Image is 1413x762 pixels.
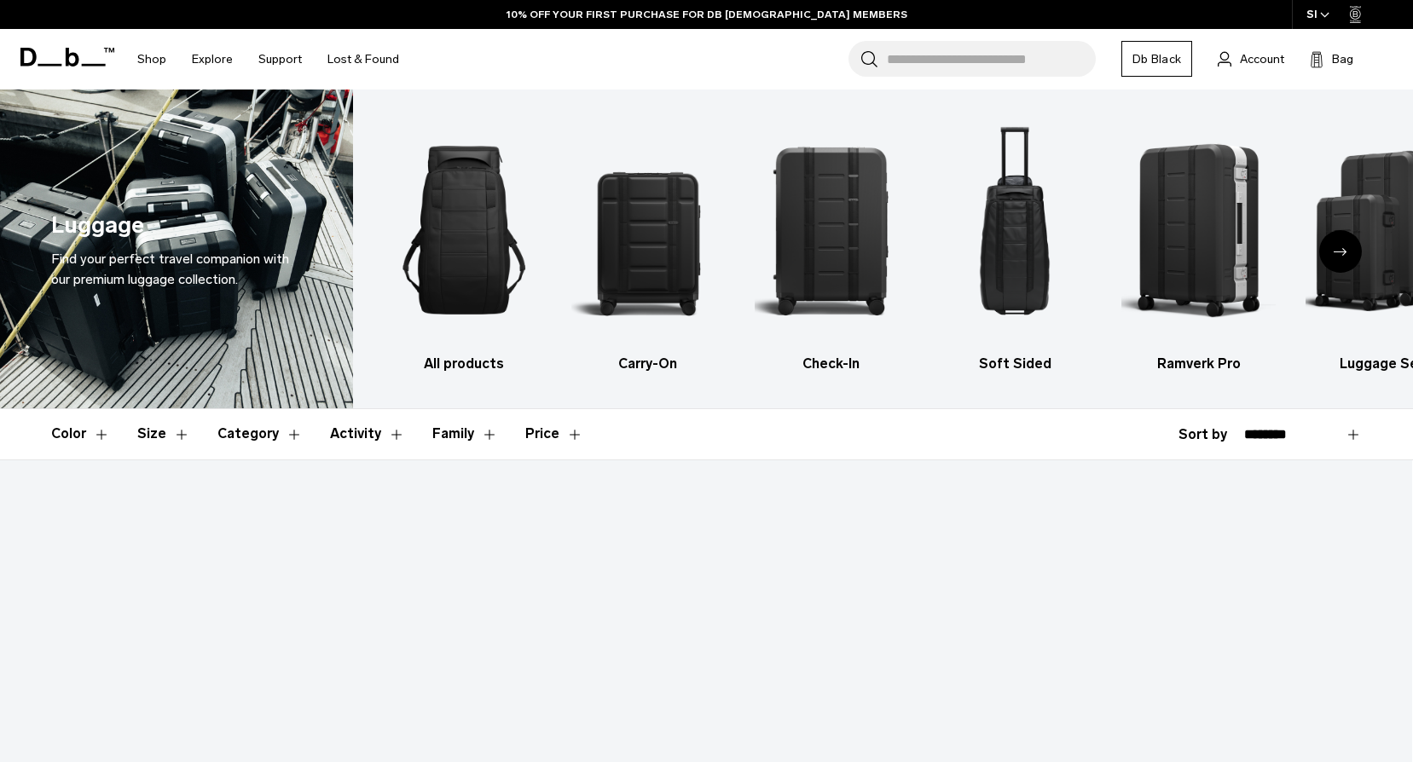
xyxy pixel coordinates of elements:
h3: All products [387,354,541,374]
button: Toggle Filter [432,409,498,459]
span: Account [1240,50,1284,68]
button: Toggle Filter [137,409,190,459]
span: Bag [1332,50,1353,68]
a: Db Carry-On [571,115,725,374]
h3: Check-In [755,354,908,374]
h3: Carry-On [571,354,725,374]
button: Bag [1310,49,1353,69]
h3: Ramverk Pro [1121,354,1275,374]
a: Shop [137,29,166,89]
h3: Soft Sided [938,354,1092,374]
button: Toggle Filter [217,409,303,459]
li: 5 / 6 [1121,115,1275,374]
a: Support [258,29,302,89]
nav: Main Navigation [125,29,412,89]
h1: Luggage [51,208,144,243]
img: Db [1121,115,1275,345]
a: Db Ramverk Pro [1121,115,1275,374]
li: 2 / 6 [571,115,725,374]
span: Find your perfect travel companion with our premium luggage collection. [51,251,289,287]
img: Db [387,115,541,345]
div: Next slide [1319,230,1362,273]
a: Db Check-In [755,115,908,374]
a: Account [1218,49,1284,69]
a: Db Soft Sided [938,115,1092,374]
a: Lost & Found [327,29,399,89]
li: 4 / 6 [938,115,1092,374]
button: Toggle Filter [51,409,110,459]
img: Db [938,115,1092,345]
a: Db All products [387,115,541,374]
button: Toggle Price [525,409,583,459]
a: Db Black [1121,41,1192,77]
li: 1 / 6 [387,115,541,374]
a: Explore [192,29,233,89]
img: Db [571,115,725,345]
a: 10% OFF YOUR FIRST PURCHASE FOR DB [DEMOGRAPHIC_DATA] MEMBERS [507,7,907,22]
img: Db [755,115,908,345]
li: 3 / 6 [755,115,908,374]
button: Toggle Filter [330,409,405,459]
